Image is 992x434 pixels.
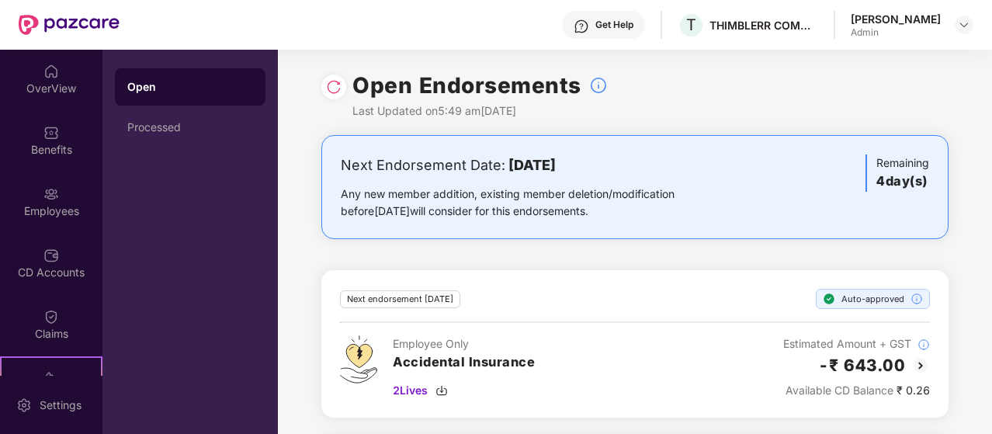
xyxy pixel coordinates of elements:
[393,352,535,373] h3: Accidental Insurance
[851,26,941,39] div: Admin
[917,339,930,351] img: svg+xml;base64,PHN2ZyBpZD0iSW5mb18tXzMyeDMyIiBkYXRhLW5hbWU9IkluZm8gLSAzMngzMiIgeG1sbnM9Imh0dHA6Ly...
[43,370,59,386] img: svg+xml;base64,PHN2ZyB4bWxucz0iaHR0cDovL3d3dy53My5vcmcvMjAwMC9zdmciIHdpZHRoPSIyMSIgaGVpZ2h0PSIyMC...
[595,19,633,31] div: Get Help
[435,384,448,397] img: svg+xml;base64,PHN2ZyBpZD0iRG93bmxvYWQtMzJ4MzIiIHhtbG5zPSJodHRwOi8vd3d3LnczLm9yZy8yMDAwL3N2ZyIgd2...
[508,157,556,173] b: [DATE]
[43,309,59,325] img: svg+xml;base64,PHN2ZyBpZD0iQ2xhaW0iIHhtbG5zPSJodHRwOi8vd3d3LnczLm9yZy8yMDAwL3N2ZyIgd2lkdGg9IjIwIi...
[352,102,608,120] div: Last Updated on 5:49 am[DATE]
[911,356,930,375] img: svg+xml;base64,PHN2ZyBpZD0iQmFjay0yMHgyMCIgeG1sbnM9Imh0dHA6Ly93d3cudzMub3JnLzIwMDAvc3ZnIiB3aWR0aD...
[786,384,893,397] span: Available CD Balance
[851,12,941,26] div: [PERSON_NAME]
[783,335,930,352] div: Estimated Amount + GST
[709,18,818,33] div: THIMBLERR COMMERCE AND TECHNOLOGY PRIVATE LIMITED
[43,64,59,79] img: svg+xml;base64,PHN2ZyBpZD0iSG9tZSIgeG1sbnM9Imh0dHA6Ly93d3cudzMub3JnLzIwMDAvc3ZnIiB3aWR0aD0iMjAiIG...
[574,19,589,34] img: svg+xml;base64,PHN2ZyBpZD0iSGVscC0zMngzMiIgeG1sbnM9Imh0dHA6Ly93d3cudzMub3JnLzIwMDAvc3ZnIiB3aWR0aD...
[127,79,253,95] div: Open
[35,398,86,413] div: Settings
[341,155,723,176] div: Next Endorsement Date:
[393,335,535,352] div: Employee Only
[876,172,929,192] h3: 4 day(s)
[865,155,929,192] div: Remaining
[818,352,906,378] h2: -₹ 643.00
[340,290,460,308] div: Next endorsement [DATE]
[686,16,696,34] span: T
[19,15,120,35] img: New Pazcare Logo
[340,335,377,384] img: svg+xml;base64,PHN2ZyB4bWxucz0iaHR0cDovL3d3dy53My5vcmcvMjAwMC9zdmciIHdpZHRoPSI0OS4zMjEiIGhlaWdodD...
[910,293,923,305] img: svg+xml;base64,PHN2ZyBpZD0iSW5mb18tXzMyeDMyIiBkYXRhLW5hbWU9IkluZm8gLSAzMngzMiIgeG1sbnM9Imh0dHA6Ly...
[16,398,32,413] img: svg+xml;base64,PHN2ZyBpZD0iU2V0dGluZy0yMHgyMCIgeG1sbnM9Imh0dHA6Ly93d3cudzMub3JnLzIwMDAvc3ZnIiB3aW...
[783,382,930,399] div: ₹ 0.26
[589,76,608,95] img: svg+xml;base64,PHN2ZyBpZD0iSW5mb18tXzMyeDMyIiBkYXRhLW5hbWU9IkluZm8gLSAzMngzMiIgeG1sbnM9Imh0dHA6Ly...
[127,121,253,134] div: Processed
[823,293,835,305] img: svg+xml;base64,PHN2ZyBpZD0iU3RlcC1Eb25lLTE2eDE2IiB4bWxucz0iaHR0cDovL3d3dy53My5vcmcvMjAwMC9zdmciIH...
[43,186,59,202] img: svg+xml;base64,PHN2ZyBpZD0iRW1wbG95ZWVzIiB4bWxucz0iaHR0cDovL3d3dy53My5vcmcvMjAwMC9zdmciIHdpZHRoPS...
[326,79,342,95] img: svg+xml;base64,PHN2ZyBpZD0iUmVsb2FkLTMyeDMyIiB4bWxucz0iaHR0cDovL3d3dy53My5vcmcvMjAwMC9zdmciIHdpZH...
[43,125,59,141] img: svg+xml;base64,PHN2ZyBpZD0iQmVuZWZpdHMiIHhtbG5zPSJodHRwOi8vd3d3LnczLm9yZy8yMDAwL3N2ZyIgd2lkdGg9Ij...
[43,248,59,263] img: svg+xml;base64,PHN2ZyBpZD0iQ0RfQWNjb3VudHMiIGRhdGEtbmFtZT0iQ0QgQWNjb3VudHMiIHhtbG5zPSJodHRwOi8vd3...
[393,382,428,399] span: 2 Lives
[352,68,581,102] h1: Open Endorsements
[958,19,970,31] img: svg+xml;base64,PHN2ZyBpZD0iRHJvcGRvd24tMzJ4MzIiIHhtbG5zPSJodHRwOi8vd3d3LnczLm9yZy8yMDAwL3N2ZyIgd2...
[816,289,930,309] div: Auto-approved
[341,186,723,220] div: Any new member addition, existing member deletion/modification before [DATE] will consider for th...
